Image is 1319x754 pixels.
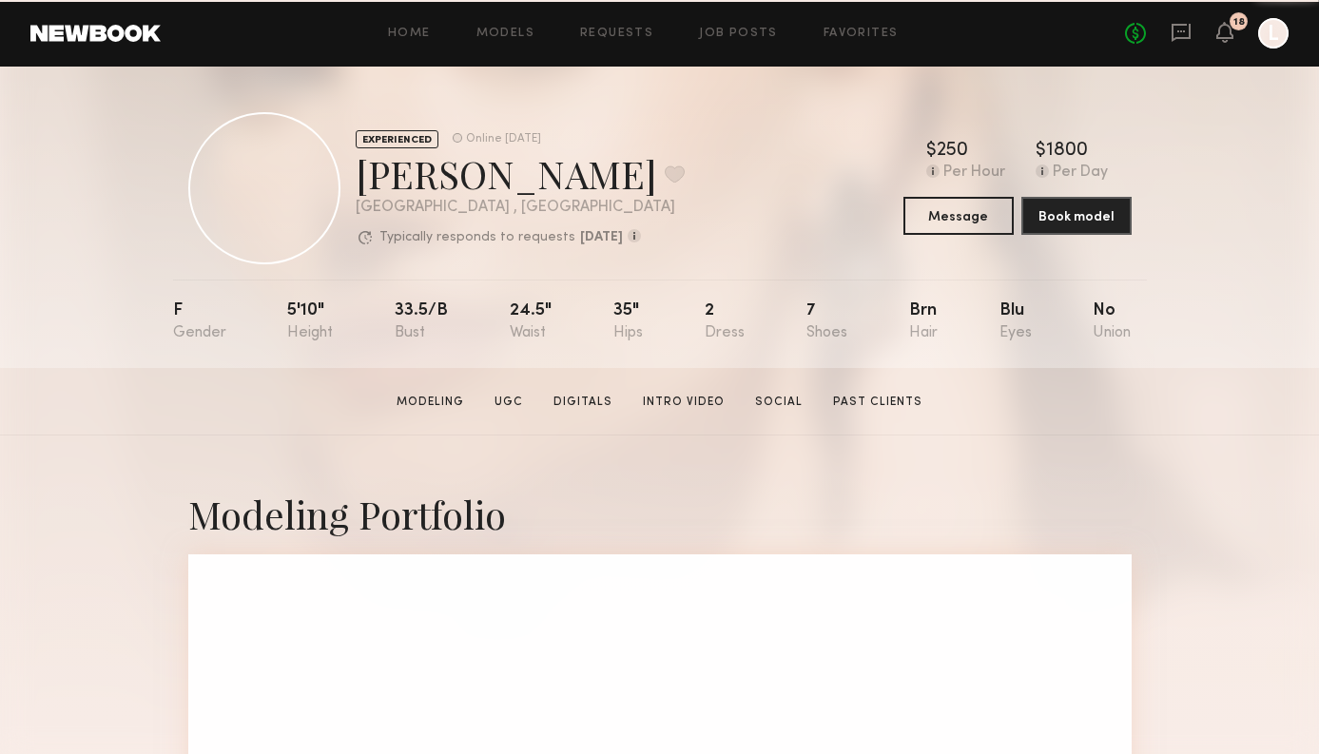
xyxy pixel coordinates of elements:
a: Home [388,28,431,40]
div: 7 [806,302,847,341]
b: [DATE] [580,231,623,244]
div: Online [DATE] [466,133,541,145]
a: Modeling [389,394,472,411]
button: Book model [1021,197,1132,235]
p: Typically responds to requests [379,231,575,244]
div: 35" [613,302,643,341]
a: Favorites [824,28,899,40]
a: Social [747,394,810,411]
div: [GEOGRAPHIC_DATA] , [GEOGRAPHIC_DATA] [356,200,685,216]
div: Per Day [1053,164,1108,182]
a: Digitals [546,394,620,411]
div: $ [1036,142,1046,161]
a: Requests [580,28,653,40]
div: 18 [1233,17,1245,28]
div: Per Hour [943,164,1005,182]
div: Brn [909,302,938,341]
div: 24.5" [510,302,552,341]
div: Modeling Portfolio [188,489,1132,539]
a: L [1258,18,1289,48]
div: F [173,302,226,341]
a: Models [476,28,534,40]
div: EXPERIENCED [356,130,438,148]
div: No [1093,302,1131,341]
div: 33.5/b [395,302,448,341]
a: Intro Video [635,394,732,411]
div: $ [926,142,937,161]
div: 1800 [1046,142,1088,161]
div: 250 [937,142,968,161]
div: Blu [999,302,1032,341]
div: 2 [705,302,745,341]
div: 5'10" [287,302,333,341]
button: Message [903,197,1014,235]
div: [PERSON_NAME] [356,148,685,199]
a: UGC [487,394,531,411]
a: Past Clients [825,394,930,411]
a: Job Posts [699,28,778,40]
